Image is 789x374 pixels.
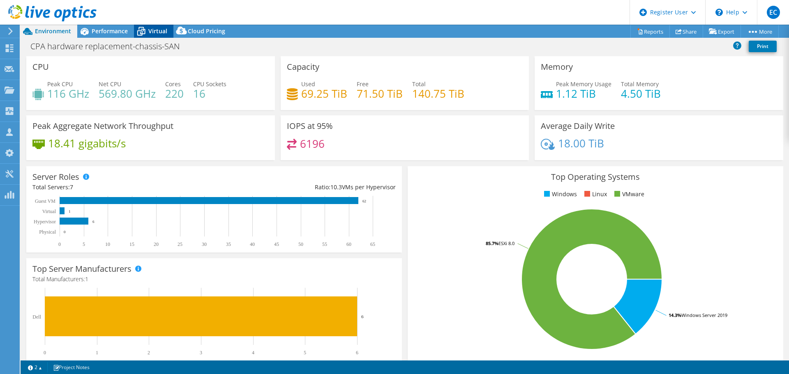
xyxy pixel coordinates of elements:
[301,80,315,88] span: Used
[582,190,607,199] li: Linux
[214,183,396,192] div: Ratio: VMs per Hypervisor
[34,219,56,225] text: Hypervisor
[32,275,396,284] h4: Total Manufacturers:
[32,264,131,273] h3: Top Server Manufacturers
[48,139,126,148] h4: 18.41 gigabits/s
[193,89,226,98] h4: 16
[64,230,66,234] text: 0
[32,62,49,71] h3: CPU
[274,241,279,247] text: 45
[322,241,327,247] text: 55
[486,240,498,246] tspan: 85.7%
[767,6,780,19] span: EC
[498,240,514,246] tspan: ESXi 8.0
[148,350,150,356] text: 2
[92,220,95,224] text: 6
[370,241,375,247] text: 65
[356,350,358,356] text: 6
[92,27,128,35] span: Performance
[27,42,192,51] h1: CPA hardware replacement-chassis-SAN
[414,172,777,181] h3: Top Operating Systems
[148,27,167,35] span: Virtual
[70,183,73,191] span: 7
[741,25,779,38] a: More
[703,25,741,38] a: Export
[99,80,121,88] span: Net CPU
[58,241,61,247] text: 0
[330,183,342,191] span: 10.3
[226,241,231,247] text: 35
[193,80,226,88] span: CPU Sockets
[630,25,670,38] a: Reports
[556,80,611,88] span: Peak Memory Usage
[715,9,723,16] svg: \n
[298,241,303,247] text: 50
[96,350,98,356] text: 1
[129,241,134,247] text: 15
[165,89,184,98] h4: 220
[44,350,46,356] text: 0
[32,183,214,192] div: Total Servers:
[105,241,110,247] text: 10
[541,122,615,131] h3: Average Daily Write
[621,89,661,98] h4: 4.50 TiB
[202,241,207,247] text: 30
[165,80,181,88] span: Cores
[252,350,254,356] text: 4
[99,89,156,98] h4: 569.80 GHz
[39,229,56,235] text: Physical
[361,314,364,319] text: 6
[301,89,347,98] h4: 69.25 TiB
[412,80,426,88] span: Total
[83,241,85,247] text: 5
[749,41,777,52] a: Print
[669,312,681,318] tspan: 14.3%
[154,241,159,247] text: 20
[42,209,56,214] text: Virtual
[412,89,464,98] h4: 140.75 TiB
[178,241,182,247] text: 25
[188,27,225,35] span: Cloud Pricing
[556,89,611,98] h4: 1.12 TiB
[357,89,403,98] h4: 71.50 TiB
[541,62,573,71] h3: Memory
[85,275,88,283] span: 1
[35,198,55,204] text: Guest VM
[612,190,644,199] li: VMware
[250,241,255,247] text: 40
[35,27,71,35] span: Environment
[669,25,703,38] a: Share
[558,139,604,148] h4: 18.00 TiB
[621,80,659,88] span: Total Memory
[47,362,95,372] a: Project Notes
[32,122,173,131] h3: Peak Aggregate Network Throughput
[681,312,727,318] tspan: Windows Server 2019
[200,350,202,356] text: 3
[47,89,89,98] h4: 116 GHz
[542,190,577,199] li: Windows
[362,199,366,203] text: 62
[32,314,41,320] text: Dell
[287,62,319,71] h3: Capacity
[287,122,333,131] h3: IOPS at 95%
[300,139,325,148] h4: 6196
[22,362,48,372] a: 2
[346,241,351,247] text: 60
[357,80,369,88] span: Free
[69,209,71,213] text: 1
[47,80,73,88] span: Peak CPU
[304,350,306,356] text: 5
[32,172,79,181] h3: Server Roles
